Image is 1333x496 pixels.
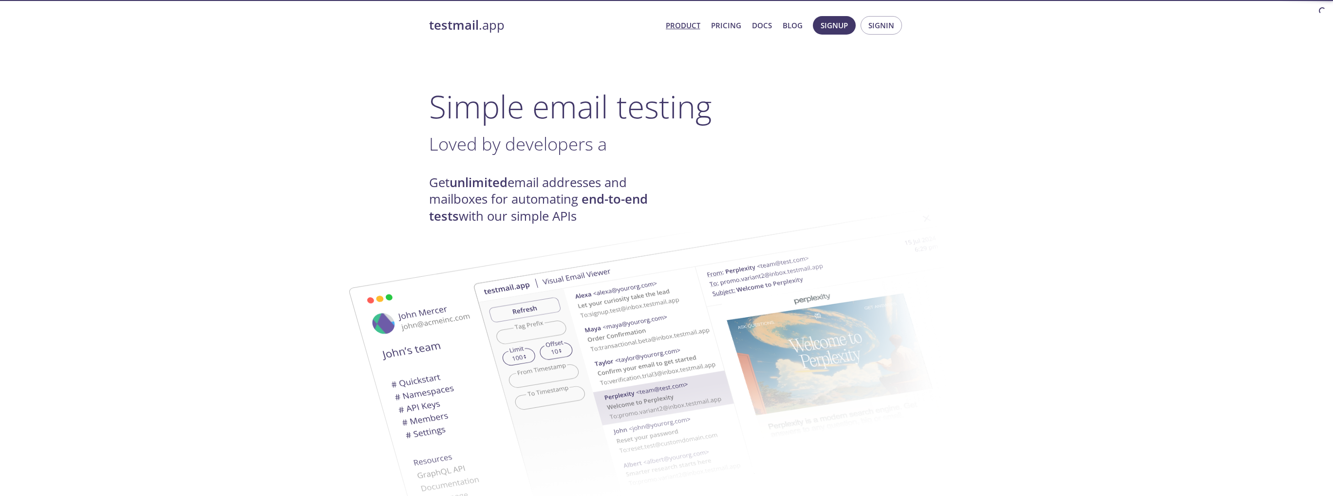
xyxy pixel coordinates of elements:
button: Signin [861,16,902,35]
a: testmail.app [429,17,658,34]
a: Docs [752,19,772,32]
strong: testmail [429,17,479,34]
a: Blog [783,19,803,32]
strong: end-to-end tests [429,191,648,224]
button: Signup [813,16,856,35]
a: Pricing [711,19,741,32]
span: Loved by developers a [429,132,607,156]
a: Product [666,19,700,32]
h4: Get email addresses and mailboxes for automating with our simple APIs [429,174,667,225]
strong: unlimited [450,174,507,191]
span: Signup [821,19,848,32]
h1: Simple email testing [429,88,904,125]
span: Signin [868,19,894,32]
